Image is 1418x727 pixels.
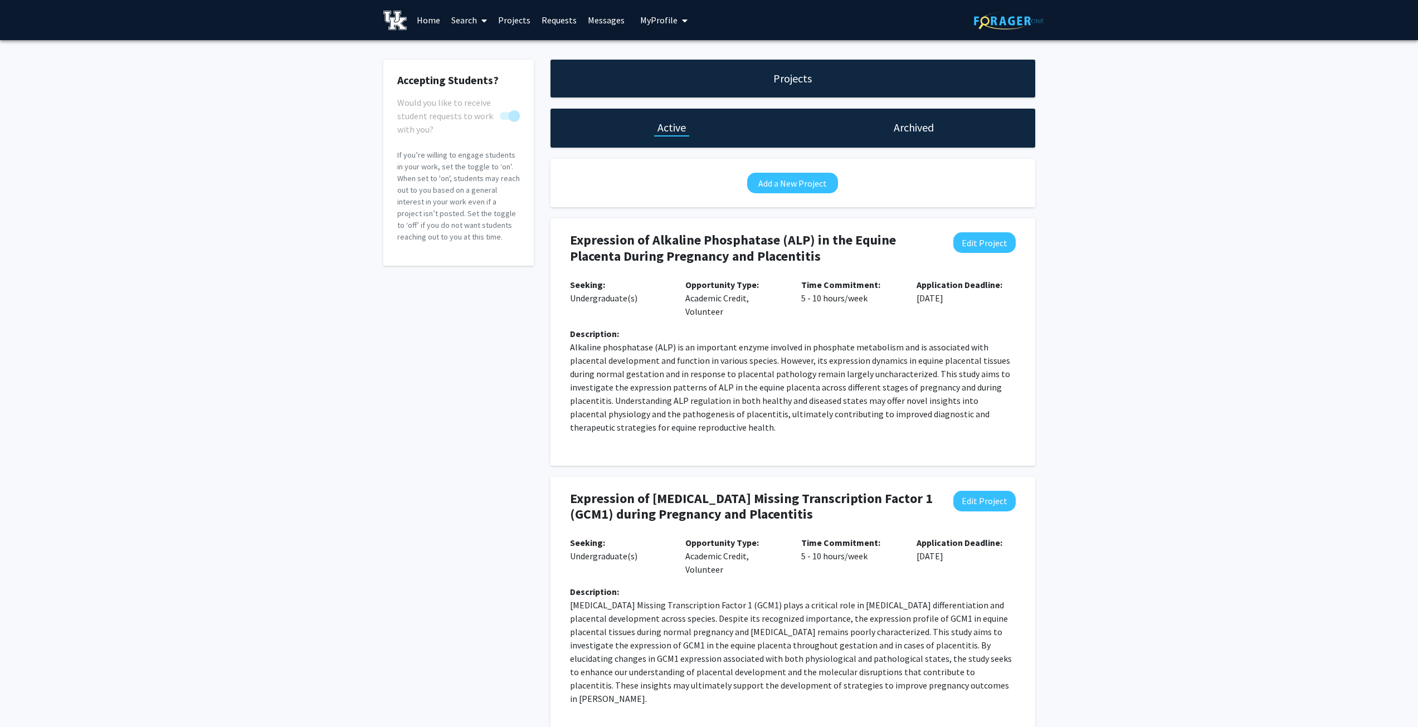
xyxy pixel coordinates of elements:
[801,278,900,305] p: 5 - 10 hours/week
[383,11,407,30] img: University of Kentucky Logo
[397,96,495,136] span: Would you like to receive student requests to work with you?
[570,585,1016,598] div: Description:
[917,278,1016,305] p: [DATE]
[570,340,1016,434] p: Alkaline phosphatase (ALP) is an important enzyme involved in phosphate metabolism and is associa...
[570,537,605,548] b: Seeking:
[801,279,880,290] b: Time Commitment:
[570,491,935,523] h4: Expression of [MEDICAL_DATA] Missing Transcription Factor 1 (GCM1) during Pregnancy and Placentitis
[570,327,1016,340] div: Description:
[953,232,1016,253] button: Edit Project
[493,1,536,40] a: Projects
[801,537,880,548] b: Time Commitment:
[446,1,493,40] a: Search
[570,536,669,563] p: Undergraduate(s)
[801,536,900,563] p: 5 - 10 hours/week
[570,278,669,305] p: Undergraduate(s)
[773,71,812,86] h1: Projects
[953,491,1016,511] button: Edit Project
[570,598,1016,705] p: [MEDICAL_DATA] Missing Transcription Factor 1 (GCM1) plays a critical role in [MEDICAL_DATA] diff...
[582,1,630,40] a: Messages
[397,96,520,123] div: You cannot turn this off while you have active projects.
[640,14,678,26] span: My Profile
[397,74,520,87] h2: Accepting Students?
[685,279,759,290] b: Opportunity Type:
[974,12,1044,30] img: ForagerOne Logo
[917,536,1016,563] p: [DATE]
[397,149,520,243] p: If you’re willing to engage students in your work, set the toggle to ‘on’. When set to 'on', stud...
[894,120,934,135] h1: Archived
[917,279,1002,290] b: Application Deadline:
[570,279,605,290] b: Seeking:
[8,677,47,719] iframe: Chat
[411,1,446,40] a: Home
[685,536,784,576] p: Academic Credit, Volunteer
[917,537,1002,548] b: Application Deadline:
[685,537,759,548] b: Opportunity Type:
[685,278,784,318] p: Academic Credit, Volunteer
[747,173,838,193] button: Add a New Project
[657,120,686,135] h1: Active
[536,1,582,40] a: Requests
[570,232,935,265] h4: Expression of Alkaline Phosphatase (ALP) in the Equine Placenta During Pregnancy and Placentitis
